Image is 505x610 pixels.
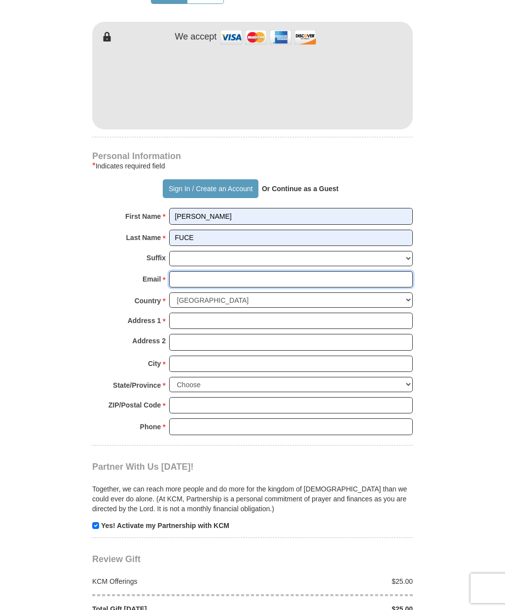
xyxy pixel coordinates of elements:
strong: Suffix [146,251,166,265]
strong: State/Province [113,378,161,392]
strong: Phone [140,420,161,434]
strong: City [148,357,161,370]
button: Sign In / Create an Account [163,179,258,198]
h4: We accept [175,32,217,42]
strong: ZIP/Postal Code [108,398,161,412]
strong: Address 1 [128,314,161,327]
p: Together, we can reach more people and do more for the kingdom of [DEMOGRAPHIC_DATA] than we coul... [92,484,413,514]
strong: Country [135,294,161,308]
strong: Address 2 [132,334,166,348]
strong: First Name [125,209,161,223]
strong: Email [143,272,161,286]
h4: Personal Information [92,152,413,160]
div: KCM Offerings [87,576,253,586]
div: Indicates required field [92,160,413,172]
strong: Yes! Activate my Partnership with KCM [101,522,229,529]
strong: Or Continue as a Guest [262,185,339,193]
strong: Last Name [126,231,161,244]
span: Review Gift [92,554,141,564]
div: $25.00 [252,576,418,586]
img: credit cards accepted [219,27,318,48]
span: Partner With Us [DATE]! [92,462,194,472]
